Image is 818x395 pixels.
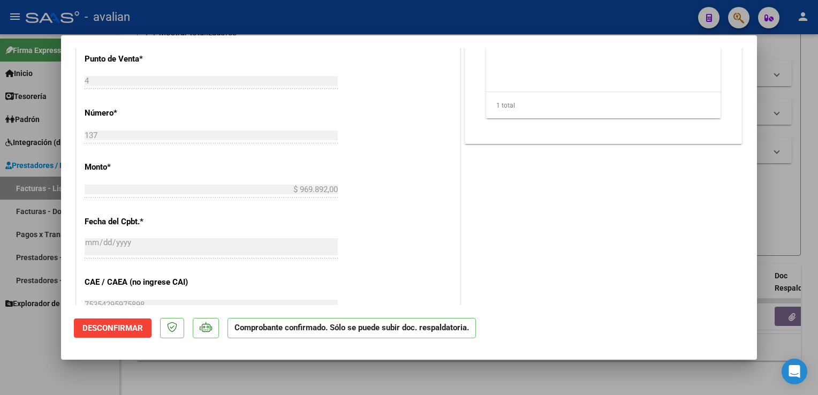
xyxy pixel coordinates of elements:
[85,276,195,288] p: CAE / CAEA (no ingrese CAI)
[486,92,721,119] div: 1 total
[228,318,476,339] p: Comprobante confirmado. Sólo se puede subir doc. respaldatoria.
[782,359,807,384] div: Open Intercom Messenger
[82,323,143,333] span: Desconfirmar
[85,216,195,228] p: Fecha del Cpbt.
[85,161,195,173] p: Monto
[85,53,195,65] p: Punto de Venta
[85,107,195,119] p: Número
[74,318,152,338] button: Desconfirmar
